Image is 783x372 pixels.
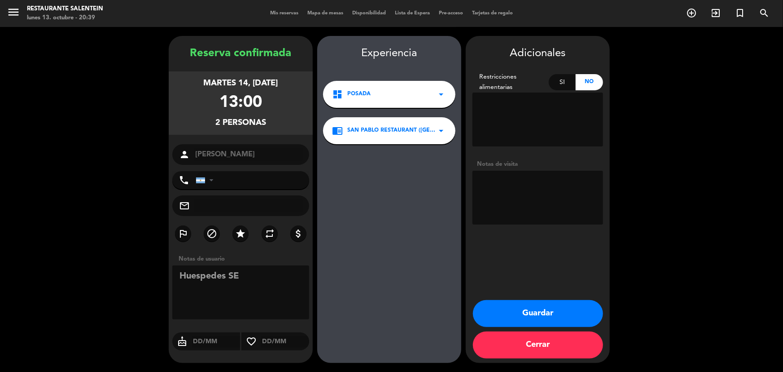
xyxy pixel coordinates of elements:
div: Restricciones alimentarias [472,72,549,93]
i: block [206,228,217,239]
div: 2 personas [215,116,266,129]
i: outlined_flag [178,228,188,239]
div: martes 14, [DATE] [204,77,278,90]
span: Lista de Espera [390,11,434,16]
div: Adicionales [472,45,603,62]
span: Disponibilidad [348,11,390,16]
i: search [759,8,770,18]
i: phone [179,175,189,186]
div: Argentina: +54 [196,172,217,189]
i: dashboard [332,89,343,100]
i: mail_outline [179,200,190,211]
i: arrow_drop_down [436,89,446,100]
button: Guardar [473,300,603,327]
i: person [179,149,190,160]
i: chrome_reader_mode [332,125,343,136]
i: attach_money [293,228,304,239]
i: favorite_border [241,336,261,347]
i: exit_to_app [710,8,721,18]
div: Notas de usuario [174,254,313,264]
div: Si [549,74,576,90]
div: Reserva confirmada [169,45,313,62]
div: Experiencia [317,45,461,62]
i: menu [7,5,20,19]
span: Pre-acceso [434,11,468,16]
span: SAN PABLO RESTAURANT ([GEOGRAPHIC_DATA]) - Steps Menu [347,126,436,135]
div: lunes 13. octubre - 20:39 [27,13,103,22]
i: add_circle_outline [686,8,697,18]
i: turned_in_not [735,8,745,18]
div: Restaurante Salentein [27,4,103,13]
span: Mapa de mesas [303,11,348,16]
i: cake [172,336,192,347]
div: 13:00 [219,90,262,116]
div: Notas de visita [472,159,603,169]
i: arrow_drop_down [436,125,446,136]
i: repeat [264,228,275,239]
button: Cerrar [473,332,603,359]
div: No [576,74,603,90]
input: DD/MM [261,336,309,347]
input: DD/MM [192,336,240,347]
i: star [235,228,246,239]
span: Posada [347,90,371,99]
button: menu [7,5,20,22]
span: Mis reservas [266,11,303,16]
span: Tarjetas de regalo [468,11,517,16]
